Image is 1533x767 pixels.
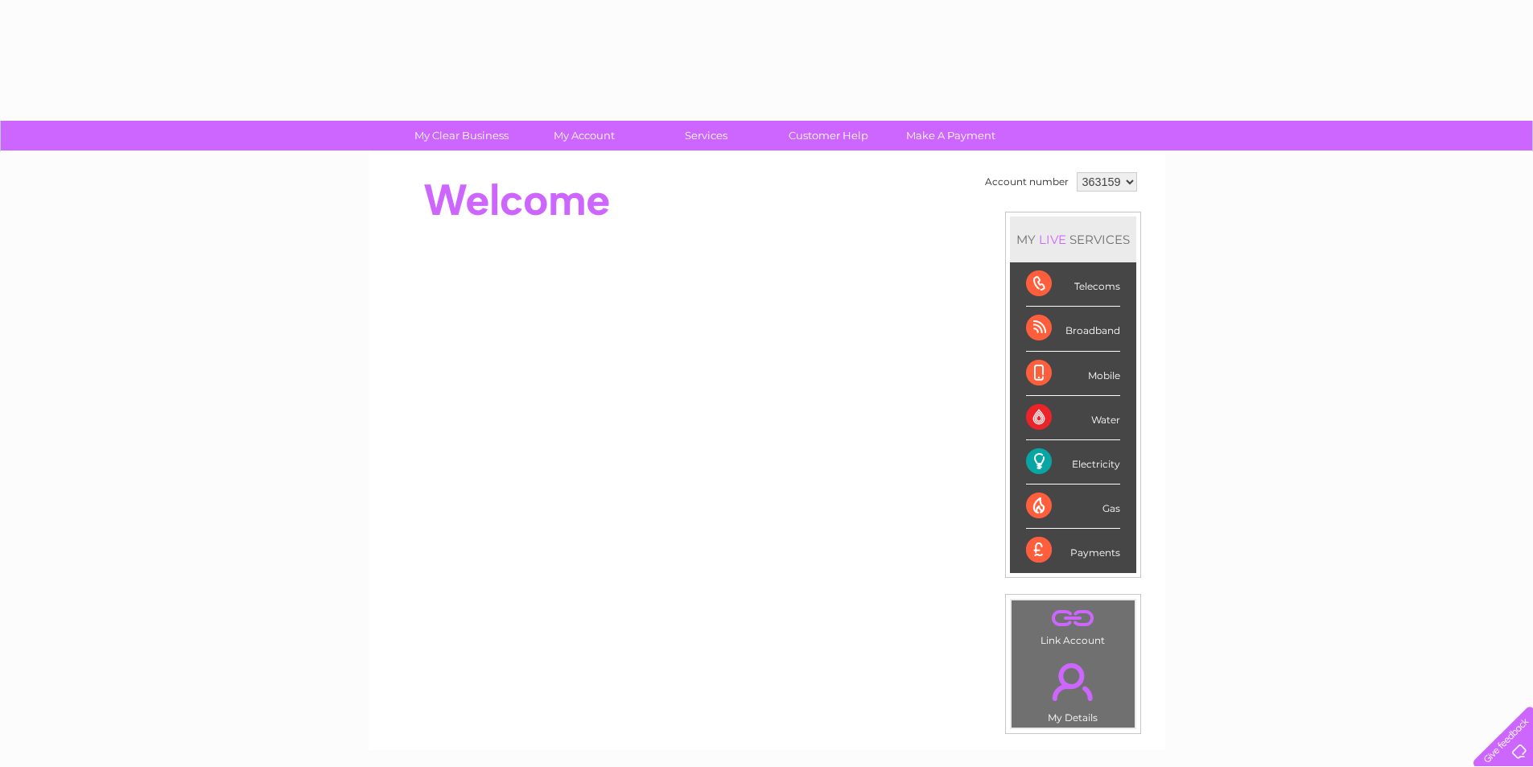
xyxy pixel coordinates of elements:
div: Telecoms [1026,262,1120,307]
a: . [1016,654,1131,710]
div: Broadband [1026,307,1120,351]
td: My Details [1011,649,1135,728]
div: Payments [1026,529,1120,572]
a: My Account [517,121,650,151]
a: Make A Payment [884,121,1017,151]
div: Gas [1026,485,1120,529]
div: Water [1026,396,1120,440]
div: Mobile [1026,352,1120,396]
td: Account number [981,168,1073,196]
a: Customer Help [762,121,895,151]
div: Electricity [1026,440,1120,485]
a: My Clear Business [395,121,528,151]
td: Link Account [1011,600,1135,650]
a: . [1016,604,1131,633]
div: LIVE [1036,232,1069,247]
a: Services [640,121,773,151]
div: MY SERVICES [1010,216,1136,262]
